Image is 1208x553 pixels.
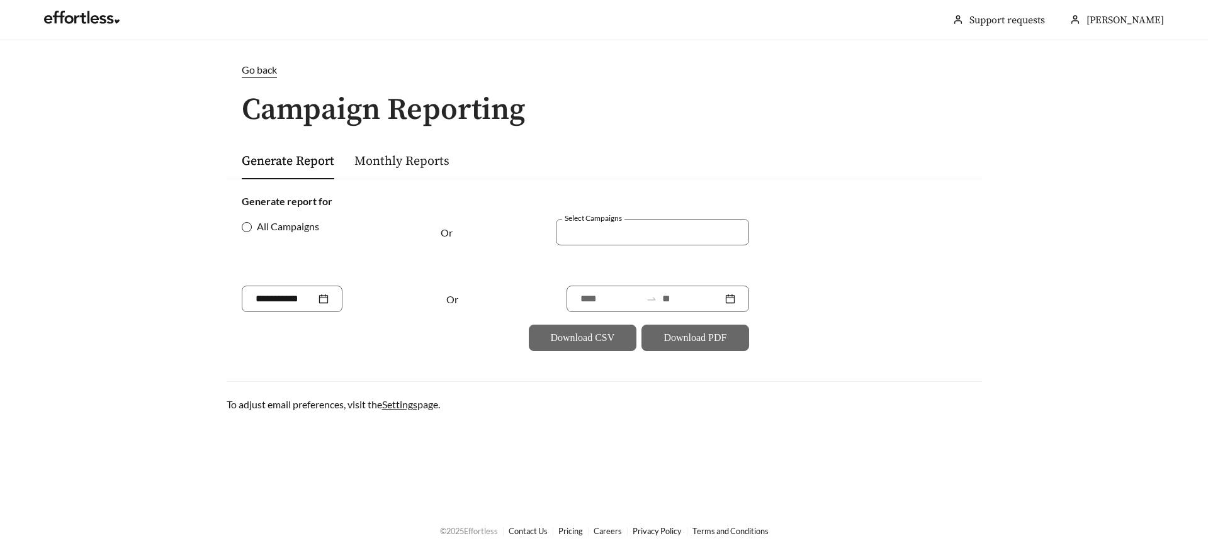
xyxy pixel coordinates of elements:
[227,398,440,410] span: To adjust email preferences, visit the page.
[227,94,982,127] h1: Campaign Reporting
[242,154,334,169] a: Generate Report
[558,526,583,536] a: Pricing
[1087,14,1164,26] span: [PERSON_NAME]
[441,226,453,238] span: Or
[692,526,769,536] a: Terms and Conditions
[641,325,749,351] button: Download PDF
[382,398,417,410] a: Settings
[529,325,636,351] button: Download CSV
[446,293,458,305] span: Or
[227,62,982,78] a: Go back
[594,526,622,536] a: Careers
[509,526,548,536] a: Contact Us
[633,526,682,536] a: Privacy Policy
[969,14,1045,26] a: Support requests
[646,293,657,304] span: to
[440,526,498,536] span: © 2025 Effortless
[242,195,332,207] strong: Generate report for
[354,154,449,169] a: Monthly Reports
[252,219,324,234] span: All Campaigns
[646,293,657,304] span: swap-right
[242,64,277,75] span: Go back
